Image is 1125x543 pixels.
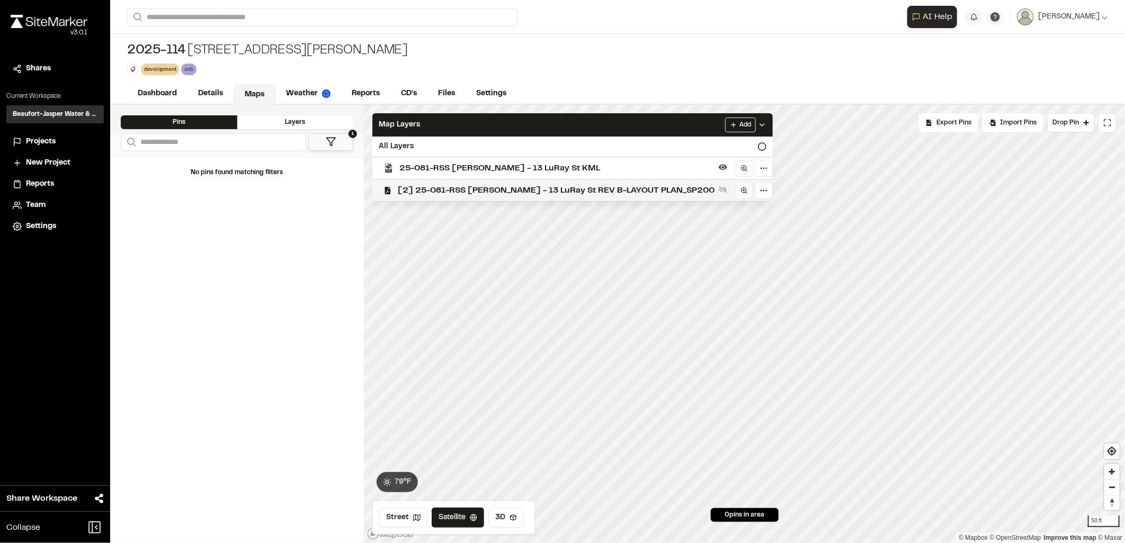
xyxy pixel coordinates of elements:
div: Oh geez...please don't... [11,28,87,38]
span: [2] 25-081-RSS [PERSON_NAME] - 13 LuRay St REV B-LAYOUT PLAN_SP200 [398,184,715,197]
button: Reset bearing to north [1104,495,1120,510]
img: kml_black_icon64.png [384,164,393,173]
span: Drop Pin [1052,118,1079,128]
div: Layers [237,115,354,129]
a: Settings [13,221,97,232]
span: Reset bearing to north [1104,495,1120,510]
button: Street [379,508,427,528]
span: Collapse [6,521,40,534]
a: Team [13,200,97,211]
span: [PERSON_NAME] [1038,11,1100,23]
a: Reports [13,178,97,190]
div: [STREET_ADDRESS][PERSON_NAME] [127,42,408,59]
img: rebrand.png [11,15,87,28]
a: Projects [13,136,97,148]
span: Shares [26,63,51,75]
a: Maxar [1098,534,1122,541]
span: 25-081-RSS [PERSON_NAME] - 13 LuRay St KML [399,162,715,175]
canvas: Map [364,105,1125,543]
a: Zoom to layer [736,182,753,199]
span: Import Pins [1000,118,1037,128]
span: AI Help [923,11,952,23]
div: Open AI Assistant [907,6,961,28]
span: Team [26,200,46,211]
button: 79°F [377,472,418,492]
a: Settings [466,84,517,104]
span: 79 ° F [395,476,412,488]
button: [PERSON_NAME] [1017,8,1108,25]
span: 1 [349,130,357,138]
div: All Layers [372,137,773,157]
span: No pins found matching filters [191,170,283,175]
button: Hide layer [717,161,729,174]
a: Details [187,84,234,104]
span: Projects [26,136,56,148]
a: Maps [234,85,275,105]
button: Search [127,8,146,26]
button: Edit Tags [127,64,139,75]
button: Zoom out [1104,479,1120,495]
div: sob [181,64,196,75]
button: Open AI Assistant [907,6,957,28]
button: 3D [488,508,524,528]
a: Dashboard [127,84,187,104]
button: Show layer [717,183,729,196]
a: Mapbox logo [367,528,414,540]
div: development [141,64,179,75]
a: Zoom to layer [736,160,753,177]
a: Shares [13,63,97,75]
img: User [1017,8,1034,25]
div: No pins available to export [919,113,978,132]
a: New Project [13,157,97,169]
img: precipai.png [322,89,331,98]
span: Add [739,120,751,130]
span: Settings [26,221,56,232]
button: Search [121,133,140,151]
a: Files [427,84,466,104]
button: 1 [308,133,353,151]
div: Import Pins into your project [983,113,1043,132]
span: 2025-114 [127,42,185,59]
div: Pins [121,115,237,129]
span: Map Layers [379,119,420,131]
a: Weather [275,84,341,104]
button: Drop Pin [1048,113,1094,132]
div: 50 ft [1088,515,1120,527]
button: Zoom in [1104,464,1120,479]
a: Map feedback [1044,534,1096,541]
span: Reports [26,178,54,190]
a: CD's [390,84,427,104]
span: New Project [26,157,70,169]
span: 0 pins in area [725,510,764,520]
button: Add [725,117,756,132]
a: Mapbox [959,534,988,541]
a: OpenStreetMap [990,534,1041,541]
span: Export Pins [936,118,971,128]
button: Satellite [432,508,484,528]
span: Share Workspace [6,492,77,505]
button: Find my location [1104,444,1120,459]
h3: Beaufort-Jasper Water & Sewer Authority [13,110,97,119]
a: Reports [341,84,390,104]
p: Current Workspace [6,92,104,101]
